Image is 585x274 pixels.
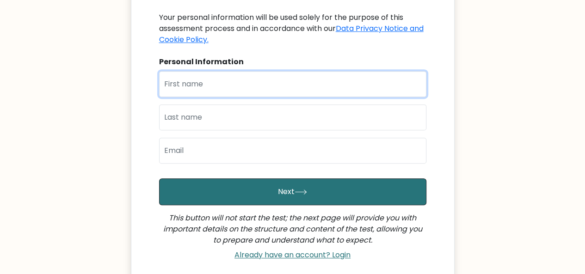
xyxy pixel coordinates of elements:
div: Personal Information [159,56,426,67]
a: Data Privacy Notice and Cookie Policy. [159,23,424,45]
a: Already have an account? Login [231,250,354,260]
input: Email [159,138,426,164]
input: Last name [159,104,426,130]
input: First name [159,71,426,97]
button: Next [159,178,426,205]
i: This button will not start the test; the next page will provide you with important details on the... [163,213,422,245]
